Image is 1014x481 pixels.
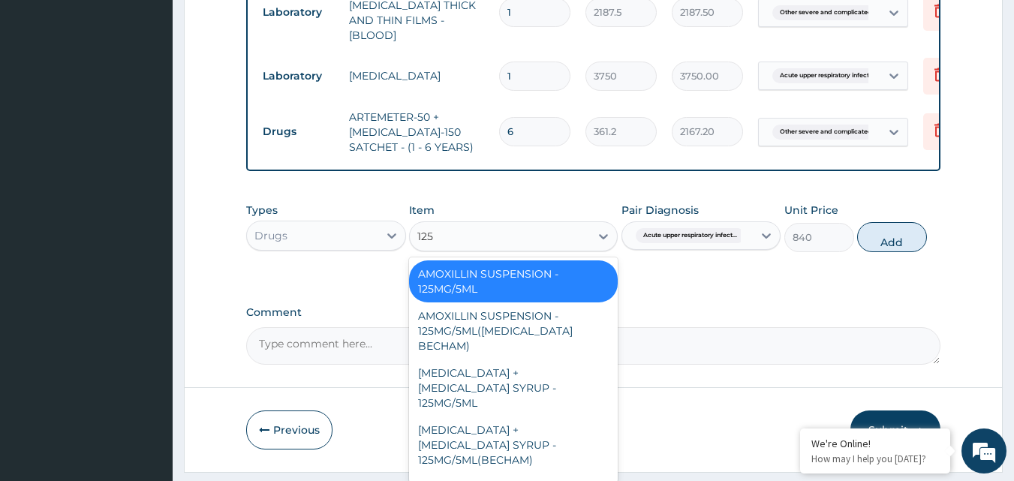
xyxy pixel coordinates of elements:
[850,410,940,449] button: Submit
[246,8,282,44] div: Minimize live chat window
[784,203,838,218] label: Unit Price
[811,437,939,450] div: We're Online!
[255,118,342,146] td: Drugs
[636,228,745,243] span: Acute upper respiratory infect...
[254,228,287,243] div: Drugs
[342,61,492,91] td: [MEDICAL_DATA]
[87,145,207,296] span: We're online!
[409,302,618,359] div: AMOXILLIN SUSPENSION - 125MG/5ML([MEDICAL_DATA] BECHAM)
[772,5,890,20] span: Other severe and complicated P...
[772,68,881,83] span: Acute upper respiratory infect...
[811,452,939,465] p: How may I help you today?
[78,84,252,104] div: Chat with us now
[246,306,941,319] label: Comment
[857,222,927,252] button: Add
[409,359,618,416] div: [MEDICAL_DATA] + [MEDICAL_DATA] SYRUP - 125MG/5ML
[8,321,286,374] textarea: Type your message and hit 'Enter'
[621,203,699,218] label: Pair Diagnosis
[342,102,492,162] td: ARTEMETER-50 + [MEDICAL_DATA]-150 SATCHET - (1 - 6 YEARS)
[246,204,278,217] label: Types
[772,125,890,140] span: Other severe and complicated P...
[409,203,435,218] label: Item
[409,416,618,473] div: [MEDICAL_DATA] + [MEDICAL_DATA] SYRUP - 125MG/5ML(BECHAM)
[409,260,618,302] div: AMOXILLIN SUSPENSION - 125MG/5ML
[28,75,61,113] img: d_794563401_company_1708531726252_794563401
[255,62,342,90] td: Laboratory
[246,410,332,449] button: Previous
